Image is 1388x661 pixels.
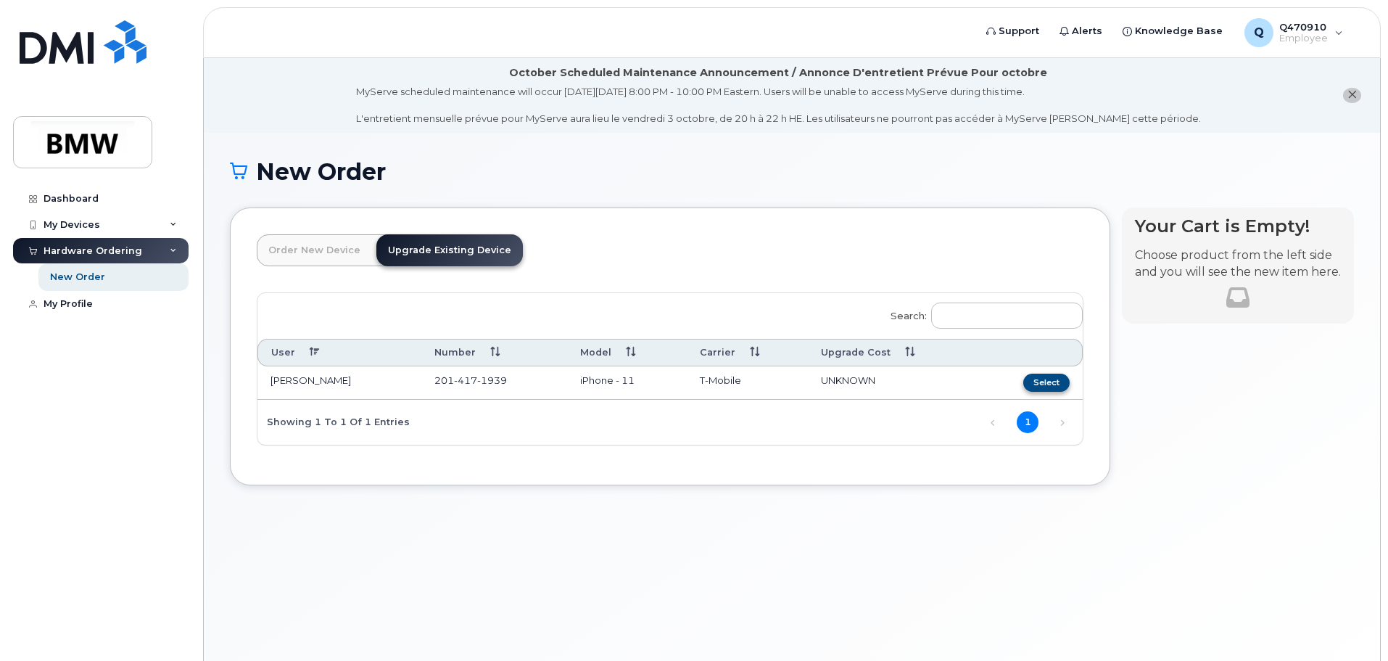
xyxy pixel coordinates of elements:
[421,339,567,366] th: Number: activate to sort column ascending
[257,366,421,400] td: [PERSON_NAME]
[808,339,977,366] th: Upgrade Cost: activate to sort column ascending
[567,366,687,400] td: iPhone - 11
[881,293,1083,334] label: Search:
[982,412,1004,434] a: Previous
[567,339,687,366] th: Model: activate to sort column ascending
[687,339,808,366] th: Carrier: activate to sort column ascending
[257,339,421,366] th: User: activate to sort column descending
[356,85,1201,126] div: MyServe scheduled maintenance will occur [DATE][DATE] 8:00 PM - 10:00 PM Eastern. Users will be u...
[1023,374,1070,392] button: Select
[1052,412,1073,434] a: Next
[509,65,1047,81] div: October Scheduled Maintenance Announcement / Annonce D'entretient Prévue Pour octobre
[477,374,507,386] span: 1939
[230,159,1354,184] h1: New Order
[1017,411,1038,433] a: 1
[931,303,1083,329] input: Search:
[376,234,523,266] a: Upgrade Existing Device
[434,374,507,386] span: 201
[1343,88,1361,103] button: close notification
[1135,247,1341,281] p: Choose product from the left side and you will see the new item here.
[1135,216,1341,236] h4: Your Cart is Empty!
[1325,598,1377,650] iframe: Messenger Launcher
[687,366,808,400] td: T-Mobile
[257,409,410,434] div: Showing 1 to 1 of 1 entries
[257,234,372,266] a: Order New Device
[821,374,875,386] span: UNKNOWN
[454,374,477,386] span: 417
